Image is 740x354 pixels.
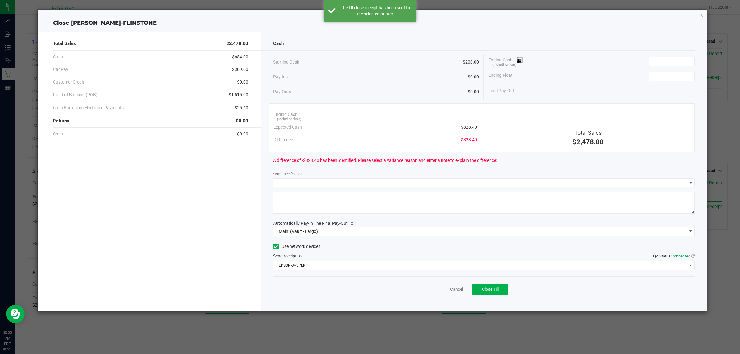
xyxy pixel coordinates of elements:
span: Difference [273,137,293,143]
button: Close Till [472,284,508,295]
div: Returns [53,114,248,128]
span: Ending Float [488,72,512,81]
span: (including float) [492,62,516,68]
span: Expected Cash [273,124,302,130]
span: $654.00 [232,54,248,60]
span: $0.00 [237,79,248,85]
span: $0.00 [237,131,248,137]
span: $2,478.00 [572,138,604,146]
span: -$25.60 [233,105,248,111]
span: $0.00 [468,74,479,80]
span: A difference of -$828.40 has been identified. Please select a variance reason and enter a note to... [273,157,497,164]
span: $828.40 [461,124,477,130]
div: The till close receipt has been sent to the selected printer. [339,5,412,17]
span: Send receipt to: [273,253,302,258]
span: Total Sales [53,40,76,47]
span: Pay-Outs [273,88,291,95]
span: CanPay [53,66,68,73]
span: Close Till [482,287,499,292]
span: Cash Back from Electronic Payments [53,105,124,111]
label: Variance Reason [273,171,303,177]
span: Automatically Pay-In The Final Pay-Out To: [273,221,354,226]
span: Final Pay-Out [488,88,514,94]
label: Use network devices [273,243,320,250]
span: $309.00 [232,66,248,73]
a: Cancel [450,286,463,293]
iframe: Resource center [6,305,25,323]
span: $1,515.00 [229,92,248,98]
span: (Vault - Largo) [290,229,318,234]
span: $2,478.00 [226,40,248,47]
span: Cash [273,40,284,47]
span: Main [279,229,288,234]
span: Customer Credit [53,79,84,85]
span: Cash [53,54,63,60]
span: Total Sales [574,130,602,136]
div: Close [PERSON_NAME]-FLINSTONE [38,19,707,27]
span: $0.00 [236,117,248,125]
span: Connected [672,254,690,258]
span: Cash [53,131,63,137]
span: (including float) [277,117,301,122]
span: Ending Cash [273,111,298,118]
span: Pay-Ins [273,74,288,80]
span: Ending Cash [488,57,523,66]
span: $200.00 [463,59,479,65]
span: Point of Banking (POB) [53,92,97,98]
span: -$828.40 [460,137,477,143]
span: QZ Status: [653,254,695,258]
span: Starting Cash [273,59,299,65]
span: EPSON-JASPER [273,261,687,270]
span: $0.00 [468,88,479,95]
